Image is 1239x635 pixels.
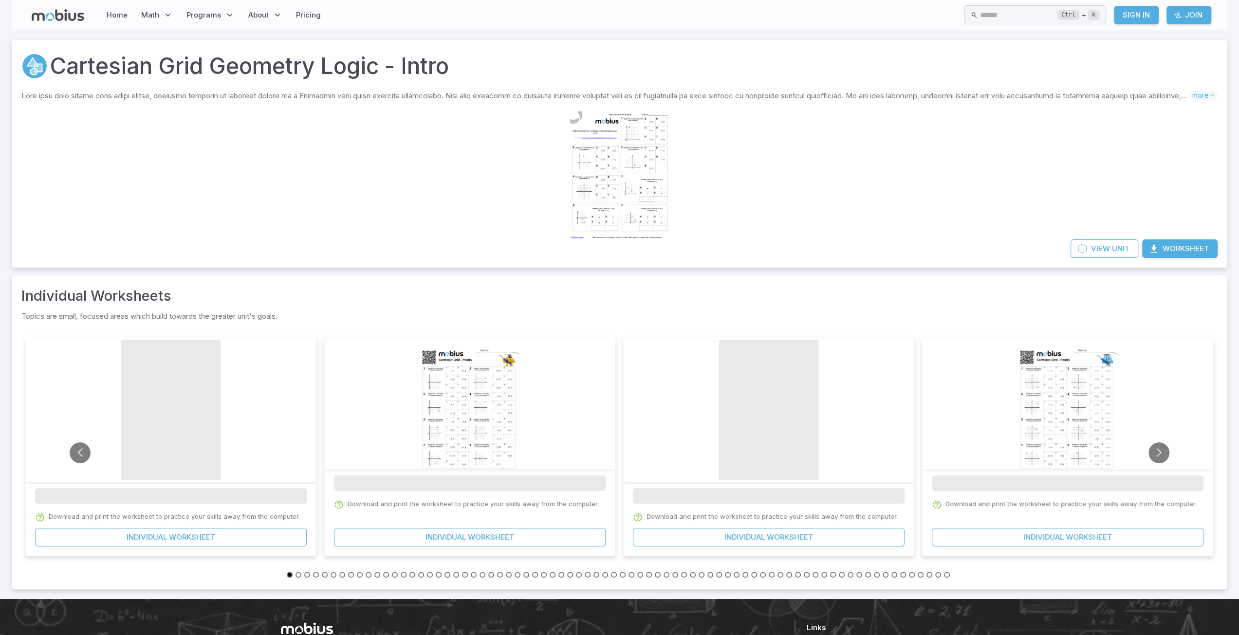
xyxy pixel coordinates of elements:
[331,572,336,578] button: Go to slide 6
[523,572,529,578] button: Go to slide 28
[541,572,547,578] button: Go to slide 30
[633,528,905,546] a: Individual Worksheet
[900,572,906,578] button: Go to slide 71
[104,4,130,26] a: Home
[287,572,293,578] button: Go to slide 1
[865,572,871,578] button: Go to slide 67
[480,572,485,578] button: Go to slide 23
[602,572,608,578] button: Go to slide 37
[769,572,775,578] button: Go to slide 56
[366,572,371,578] button: Go to slide 10
[1112,243,1129,254] span: Unit
[935,572,941,578] button: Go to slide 75
[734,572,740,578] button: Go to slide 52
[436,572,442,578] button: Go to slide 18
[1057,10,1079,20] kbd: Ctrl
[348,572,354,578] button: Go to slide 8
[70,442,91,463] button: Go to previous slide
[21,91,1188,101] p: Lore ipsu dolo sitame cons adipi elitse, doeiusmo temporin ut laboreet dolore ma a Enimadmin veni...
[1088,10,1099,20] kbd: k
[918,572,924,578] button: Go to slide 73
[891,572,897,578] button: Go to slide 70
[848,572,853,578] button: Go to slide 65
[334,528,606,546] a: Individual Worksheet
[646,572,652,578] button: Go to slide 42
[49,512,300,520] p: Download and print the worksheet to practice your skills away from the computer.
[647,512,898,520] p: Download and print the worksheet to practice your skills away from the computer.
[21,53,48,79] a: Geometry 2D
[874,572,880,578] button: Go to slide 68
[664,572,669,578] button: Go to slide 44
[804,572,810,578] button: Go to slide 60
[611,572,617,578] button: Go to slide 38
[21,310,1218,322] p: Topics are small, focused areas which build towards the greater unit's goals.
[707,572,713,578] button: Go to slide 49
[506,572,512,578] button: Go to slide 26
[629,572,634,578] button: Go to slide 40
[1091,243,1110,254] span: View
[672,572,678,578] button: Go to slide 45
[1057,9,1099,21] div: +
[839,572,845,578] button: Go to slide 64
[497,572,503,578] button: Go to slide 25
[1114,6,1159,24] a: Sign In
[751,572,757,578] button: Go to slide 54
[690,572,696,578] button: Go to slide 47
[21,285,171,307] a: Individual Worksheets
[248,10,269,20] span: About
[409,572,415,578] button: Go to slide 15
[304,572,310,578] button: Go to slide 3
[585,572,591,578] button: Go to slide 35
[576,572,582,578] button: Go to slide 34
[699,572,704,578] button: Go to slide 48
[293,4,324,26] a: Pricing
[932,528,1203,546] a: Individual Worksheet
[926,572,932,578] button: Go to slide 74
[313,572,319,578] button: Go to slide 4
[567,572,573,578] button: Go to slide 33
[186,10,221,20] span: Programs
[716,572,722,578] button: Go to slide 50
[444,572,450,578] button: Go to slide 19
[777,572,783,578] button: Go to slide 57
[383,572,389,578] button: Go to slide 12
[488,572,494,578] button: Go to slide 24
[532,572,538,578] button: Go to slide 29
[348,500,599,508] p: Download and print the worksheet to practice your skills away from the computer.
[856,572,862,578] button: Go to slide 66
[1142,239,1218,258] button: Worksheet
[786,572,792,578] button: Go to slide 58
[418,572,424,578] button: Go to slide 16
[558,572,564,578] button: Go to slide 32
[760,572,766,578] button: Go to slide 55
[550,572,555,578] button: Go to slide 31
[462,572,468,578] button: Go to slide 21
[339,572,345,578] button: Go to slide 7
[392,572,398,578] button: Go to slide 13
[944,572,950,578] button: Go to slide 76
[401,572,407,578] button: Go to slide 14
[681,572,687,578] button: Go to slide 46
[725,572,731,578] button: Go to slide 51
[1071,239,1138,258] a: ViewUnit
[655,572,661,578] button: Go to slide 43
[427,572,433,578] button: Go to slide 17
[620,572,626,578] button: Go to slide 39
[453,572,459,578] button: Go to slide 20
[1166,6,1211,24] a: Join
[296,572,301,578] button: Go to slide 2
[637,572,643,578] button: Go to slide 41
[909,572,915,578] button: Go to slide 72
[807,622,959,633] h6: Links
[813,572,818,578] button: Go to slide 61
[742,572,748,578] button: Go to slide 53
[1148,442,1169,463] button: Go to next slide
[50,50,449,83] h1: Cartesian Grid Geometry Logic - Intro
[357,572,363,578] button: Go to slide 9
[795,572,801,578] button: Go to slide 59
[515,572,520,578] button: Go to slide 27
[830,572,836,578] button: Go to slide 63
[374,572,380,578] button: Go to slide 11
[945,500,1197,508] p: Download and print the worksheet to practice your skills away from the computer.
[821,572,827,578] button: Go to slide 62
